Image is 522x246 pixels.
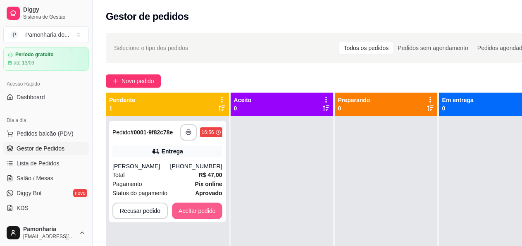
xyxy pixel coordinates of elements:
div: 16:56 [202,129,214,136]
div: Dia a dia [3,114,89,127]
span: plus [112,78,118,84]
h2: Gestor de pedidos [106,10,189,23]
span: Lista de Pedidos [17,159,60,167]
button: Pedidos balcão (PDV) [3,127,89,140]
a: Salão / Mesas [3,172,89,185]
div: Pamonharia do ... [25,31,69,39]
p: Pendente [109,96,135,104]
a: Dashboard [3,91,89,104]
p: 0 [338,104,370,112]
a: KDS [3,201,89,215]
span: [EMAIL_ADDRESS][DOMAIN_NAME] [23,233,76,240]
a: Diggy Botnovo [3,186,89,200]
span: Novo pedido [122,76,154,86]
div: Acesso Rápido [3,77,89,91]
p: Aceito [234,96,252,104]
a: DiggySistema de Gestão [3,3,89,23]
div: [PHONE_NUMBER] [170,162,222,170]
a: Período gratuitoaté 13/09 [3,47,89,71]
span: Total [112,170,125,179]
span: Pedidos balcão (PDV) [17,129,74,138]
span: P [10,31,19,39]
strong: aprovado [195,190,222,196]
div: Pedidos sem agendamento [393,42,472,54]
div: Todos os pedidos [339,42,393,54]
span: Sistema de Gestão [23,14,86,20]
span: Pedido [112,129,131,136]
button: Pamonharia[EMAIL_ADDRESS][DOMAIN_NAME] [3,223,89,243]
a: Lista de Pedidos [3,157,89,170]
button: Novo pedido [106,74,161,88]
p: 0 [442,104,474,112]
button: Select a team [3,26,89,43]
div: Entrega [162,147,183,155]
span: KDS [17,204,29,212]
span: Status do pagamento [112,189,167,198]
p: Preparando [338,96,370,104]
span: Pamonharia [23,226,76,233]
strong: R$ 47,00 [199,172,222,178]
article: até 13/09 [14,60,34,66]
span: Selecione o tipo dos pedidos [114,43,188,53]
span: Gestor de Pedidos [17,144,64,153]
span: Diggy [23,6,86,14]
div: [PERSON_NAME] [112,162,170,170]
p: 1 [109,104,135,112]
button: Aceitar pedido [172,203,222,219]
a: Gestor de Pedidos [3,142,89,155]
span: Dashboard [17,93,45,101]
span: Diggy Bot [17,189,42,197]
strong: # 0001-9f82c78e [131,129,173,136]
span: Salão / Mesas [17,174,53,182]
p: Em entrega [442,96,474,104]
article: Período gratuito [15,52,54,58]
strong: Pix online [195,181,222,187]
button: Recusar pedido [112,203,168,219]
span: Pagamento [112,179,142,189]
p: 0 [234,104,252,112]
